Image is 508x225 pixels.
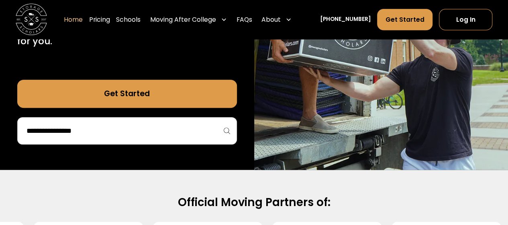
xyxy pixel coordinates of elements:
div: Moving After College [150,15,216,24]
a: [PHONE_NUMBER] [320,16,371,24]
a: Schools [116,9,141,31]
img: Storage Scholars main logo [16,4,47,35]
a: Get Started [17,80,237,108]
a: Pricing [89,9,110,31]
h2: Official Moving Partners of: [25,195,483,210]
div: Moving After College [147,9,230,31]
a: Home [64,9,83,31]
a: Log In [439,9,492,30]
div: About [261,15,281,24]
div: About [258,9,295,31]
a: Get Started [377,9,433,30]
a: FAQs [237,9,252,31]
